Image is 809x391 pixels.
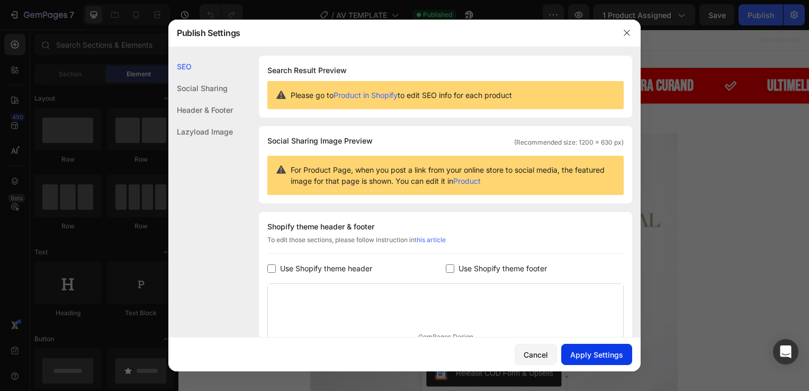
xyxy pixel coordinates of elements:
p: OFERTA EXPIRA CURAND [2,50,115,63]
div: Apply Settings [570,349,623,360]
h1: Search Result Preview [267,64,624,77]
div: Lazyload Image [168,121,233,143]
span: (Recommended size: 1200 x 630 px) [514,138,624,147]
span: Use Shopify theme footer [459,262,547,275]
span: For Product Page, when you post a link from your online store to social media, the featured image... [291,164,615,186]
img: CKKYs5695_ICEAE=.webp [258,341,271,353]
div: To edit those sections, please follow instruction in [267,235,624,254]
a: Product in Shopify [334,91,398,100]
div: Social Sharing [168,77,233,99]
div: Cancel [524,349,548,360]
span: Please go to to edit SEO info for each product [291,90,512,101]
div: Shopify theme header & footer [267,220,624,233]
a: Product [453,176,481,185]
div: Releasit COD Form & Upsells [279,341,377,352]
div: Open Intercom Messenger [773,339,798,365]
a: this article [415,236,446,244]
div: GemPages Design [268,284,623,390]
div: Publish Settings [168,19,613,47]
button: Releasit COD Form & Upsells [249,334,385,360]
p: OFERTA EXPIRA CURAND [406,50,519,63]
div: Header & Footer [168,99,233,121]
button: Apply Settings [561,344,632,365]
div: SEO [168,56,233,77]
span: Use Shopify theme header [280,262,372,275]
p: ULTIMELE BUCATI DISPONIBILE [593,50,735,63]
span: Social Sharing Image Preview [267,135,373,147]
button: Cancel [515,344,557,365]
p: ULTIMELE BUCATI DISPONIBILE [189,50,331,63]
